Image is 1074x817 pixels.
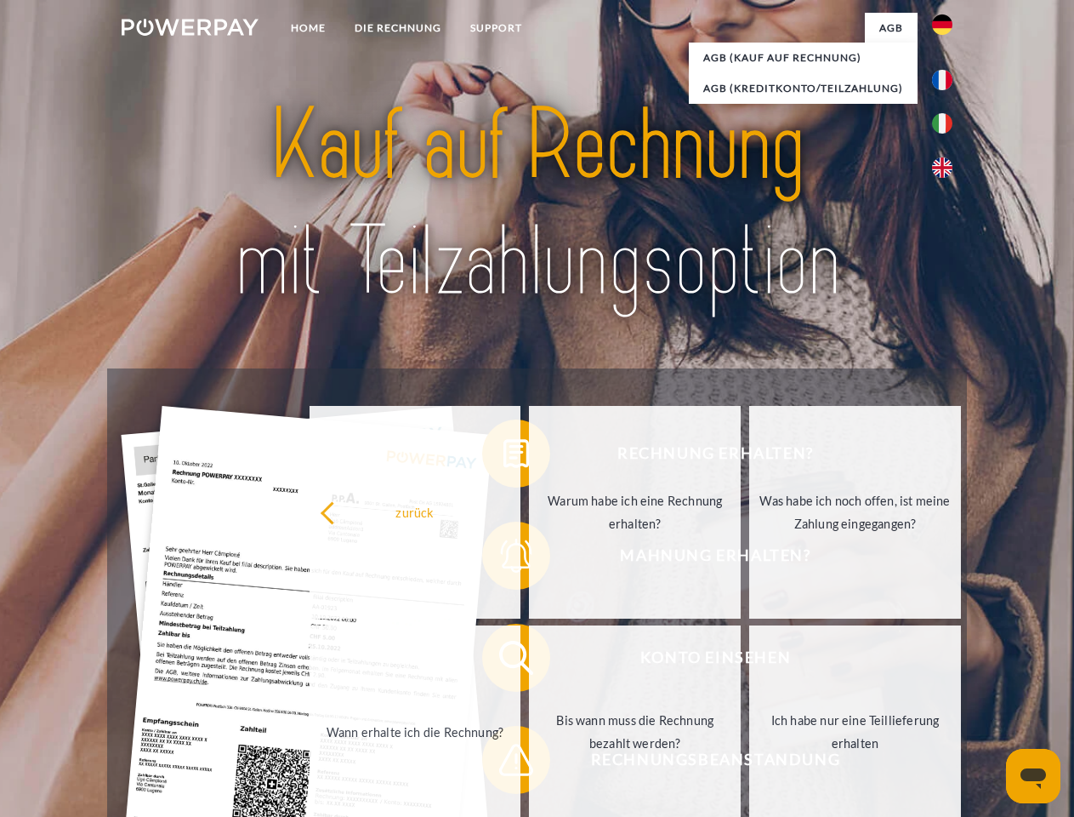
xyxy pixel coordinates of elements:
[539,489,730,535] div: Warum habe ich eine Rechnung erhalten?
[689,43,918,73] a: AGB (Kauf auf Rechnung)
[276,13,340,43] a: Home
[932,70,952,90] img: fr
[122,19,259,36] img: logo-powerpay-white.svg
[865,13,918,43] a: agb
[1006,749,1060,803] iframe: Schaltfläche zum Öffnen des Messaging-Fensters
[456,13,537,43] a: SUPPORT
[539,709,730,755] div: Bis wann muss die Rechnung bezahlt werden?
[162,82,912,326] img: title-powerpay_de.svg
[689,73,918,104] a: AGB (Kreditkonto/Teilzahlung)
[320,720,511,743] div: Wann erhalte ich die Rechnung?
[320,500,511,523] div: zurück
[759,709,951,755] div: Ich habe nur eine Teillieferung erhalten
[759,489,951,535] div: Was habe ich noch offen, ist meine Zahlung eingegangen?
[932,113,952,134] img: it
[932,14,952,35] img: de
[932,157,952,178] img: en
[340,13,456,43] a: DIE RECHNUNG
[749,406,961,619] a: Was habe ich noch offen, ist meine Zahlung eingegangen?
